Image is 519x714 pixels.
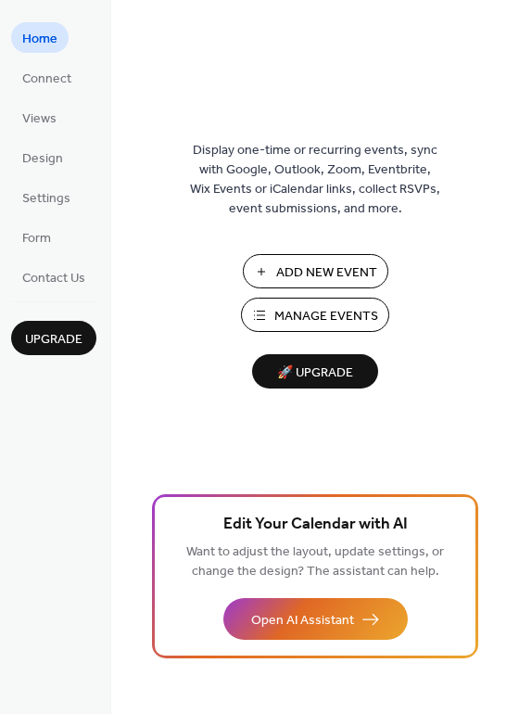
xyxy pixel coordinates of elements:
[11,102,68,133] a: Views
[22,189,70,209] span: Settings
[274,307,378,326] span: Manage Events
[22,70,71,89] span: Connect
[25,330,82,350] span: Upgrade
[243,254,388,288] button: Add New Event
[22,149,63,169] span: Design
[251,611,354,631] span: Open AI Assistant
[11,142,74,172] a: Design
[190,141,440,219] span: Display one-time or recurring events, sync with Google, Outlook, Zoom, Eventbrite, Wix Events or ...
[11,22,69,53] a: Home
[241,298,389,332] button: Manage Events
[223,512,408,538] span: Edit Your Calendar with AI
[11,261,96,292] a: Contact Us
[223,598,408,640] button: Open AI Assistant
[22,30,57,49] span: Home
[11,321,96,355] button: Upgrade
[252,354,378,389] button: 🚀 Upgrade
[11,62,82,93] a: Connect
[276,263,377,283] span: Add New Event
[22,269,85,288] span: Contact Us
[263,361,367,386] span: 🚀 Upgrade
[22,229,51,249] span: Form
[186,540,444,584] span: Want to adjust the layout, update settings, or change the design? The assistant can help.
[22,109,57,129] span: Views
[11,222,62,252] a: Form
[11,182,82,212] a: Settings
